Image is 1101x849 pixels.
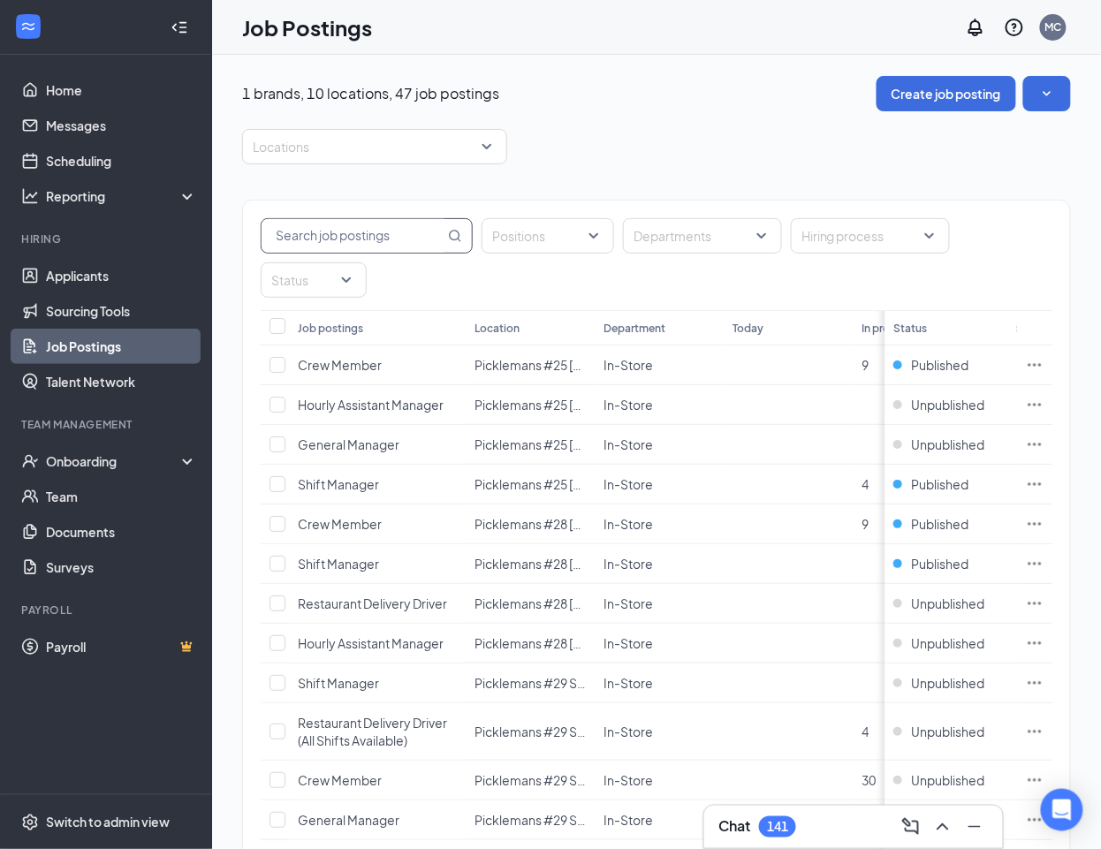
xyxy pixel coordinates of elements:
[595,425,724,465] td: In-Store
[1026,475,1044,493] svg: Ellipses
[46,143,197,178] a: Scheduling
[604,812,653,828] span: In-Store
[1026,555,1044,572] svg: Ellipses
[1026,436,1044,453] svg: Ellipses
[862,724,869,739] span: 4
[466,703,595,761] td: Picklemans #29 Stillwater, OK
[961,813,989,841] button: Minimize
[466,465,595,504] td: Picklemans #25 Fayetteville, AR
[862,357,869,373] span: 9
[21,452,39,470] svg: UserCheck
[46,329,197,364] a: Job Postings
[466,800,595,840] td: Picklemans #29 Stillwater, OK
[725,310,854,345] th: Today
[911,356,968,374] span: Published
[298,595,447,611] span: Restaurant Delivery Driver
[911,674,984,692] span: Unpublished
[298,635,444,651] span: Hourly Assistant Manager
[1026,634,1044,652] svg: Ellipses
[911,634,984,652] span: Unpublished
[46,479,197,514] a: Team
[448,229,462,243] svg: MagnifyingGlass
[46,293,197,329] a: Sourcing Tools
[911,515,968,533] span: Published
[595,465,724,504] td: In-Store
[242,84,499,103] p: 1 brands, 10 locations, 47 job postings
[900,816,922,838] svg: ComposeMessage
[466,761,595,800] td: Picklemans #29 Stillwater, OK
[46,364,197,399] a: Talent Network
[46,514,197,550] a: Documents
[298,772,382,788] span: Crew Member
[1045,19,1062,34] div: MC
[475,321,520,336] div: Location
[298,476,379,492] span: Shift Manager
[1026,356,1044,374] svg: Ellipses
[595,584,724,624] td: In-Store
[862,516,869,532] span: 9
[595,345,724,385] td: In-Store
[298,436,399,452] span: General Manager
[1026,771,1044,789] svg: Ellipses
[862,476,869,492] span: 4
[21,603,194,618] div: Payroll
[46,452,182,470] div: Onboarding
[46,814,170,831] div: Switch to admin view
[46,629,197,664] a: PayrollCrown
[911,771,984,789] span: Unpublished
[595,703,724,761] td: In-Store
[21,231,194,246] div: Hiring
[298,675,379,691] span: Shift Manager
[21,417,194,432] div: Team Management
[298,812,399,828] span: General Manager
[604,675,653,691] span: In-Store
[604,635,653,651] span: In-Store
[1026,595,1044,612] svg: Ellipses
[604,724,653,739] span: In-Store
[911,723,984,740] span: Unpublished
[19,18,37,35] svg: WorkstreamLogo
[46,187,198,205] div: Reporting
[466,663,595,703] td: Picklemans #29 Stillwater, OK
[46,258,197,293] a: Applicants
[595,663,724,703] td: In-Store
[298,715,447,748] span: Restaurant Delivery Driver (All Shifts Available)
[604,357,653,373] span: In-Store
[1038,85,1056,102] svg: SmallChevronDown
[171,19,188,36] svg: Collapse
[475,436,832,452] span: Picklemans #25 [GEOGRAPHIC_DATA], [GEOGRAPHIC_DATA]
[595,761,724,800] td: In-Store
[298,321,363,336] div: Job postings
[932,816,953,838] svg: ChevronUp
[46,550,197,585] a: Surveys
[475,635,804,651] span: Picklemans #28 [PERSON_NAME], [GEOGRAPHIC_DATA]
[604,516,653,532] span: In-Store
[475,357,832,373] span: Picklemans #25 [GEOGRAPHIC_DATA], [GEOGRAPHIC_DATA]
[298,357,382,373] span: Crew Member
[298,556,379,572] span: Shift Manager
[475,812,756,828] span: Picklemans #29 Stillwater, [GEOGRAPHIC_DATA]
[885,310,1017,345] th: Status
[466,544,595,584] td: Picklemans #28 Rogers, AR
[466,624,595,663] td: Picklemans #28 Rogers, AR
[475,476,832,492] span: Picklemans #25 [GEOGRAPHIC_DATA], [GEOGRAPHIC_DATA]
[475,675,756,691] span: Picklemans #29 Stillwater, [GEOGRAPHIC_DATA]
[595,504,724,544] td: In-Store
[911,555,968,572] span: Published
[475,724,756,739] span: Picklemans #29 Stillwater, [GEOGRAPHIC_DATA]
[21,814,39,831] svg: Settings
[298,397,444,413] span: Hourly Assistant Manager
[46,108,197,143] a: Messages
[897,813,925,841] button: ComposeMessage
[877,76,1016,111] button: Create job posting
[595,800,724,840] td: In-Store
[595,544,724,584] td: In-Store
[475,772,756,788] span: Picklemans #29 Stillwater, [GEOGRAPHIC_DATA]
[475,556,804,572] span: Picklemans #28 [PERSON_NAME], [GEOGRAPHIC_DATA]
[475,516,804,532] span: Picklemans #28 [PERSON_NAME], [GEOGRAPHIC_DATA]
[604,397,653,413] span: In-Store
[595,624,724,663] td: In-Store
[1023,76,1071,111] button: SmallChevronDown
[604,321,665,336] div: Department
[854,310,983,345] th: In progress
